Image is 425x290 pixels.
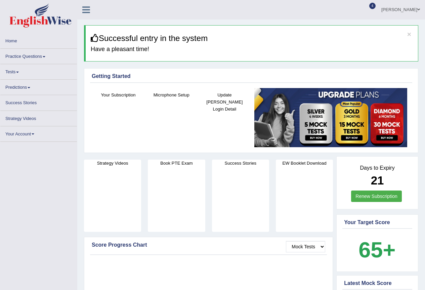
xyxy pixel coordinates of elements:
[84,160,141,167] h4: Strategy Videos
[351,191,402,202] a: Renew Subscription
[358,238,395,262] b: 65+
[344,165,411,171] h4: Days to Expiry
[148,160,205,167] h4: Book PTE Exam
[344,279,411,287] div: Latest Mock Score
[0,49,77,62] a: Practice Questions
[148,91,195,98] h4: Microphone Setup
[0,33,77,46] a: Home
[0,111,77,124] a: Strategy Videos
[344,218,411,226] div: Your Target Score
[276,160,333,167] h4: EW Booklet Download
[369,3,376,9] span: 4
[92,72,411,80] div: Getting Started
[95,91,141,98] h4: Your Subscription
[371,174,384,187] b: 21
[407,31,411,38] button: ×
[254,88,407,147] img: small5.jpg
[201,91,248,113] h4: Update [PERSON_NAME] Login Detail
[0,80,77,93] a: Predictions
[212,160,269,167] h4: Success Stories
[92,241,325,249] div: Score Progress Chart
[0,126,77,139] a: Your Account
[91,46,413,53] h4: Have a pleasant time!
[0,64,77,77] a: Tests
[91,34,413,43] h3: Successful entry in the system
[0,95,77,108] a: Success Stories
